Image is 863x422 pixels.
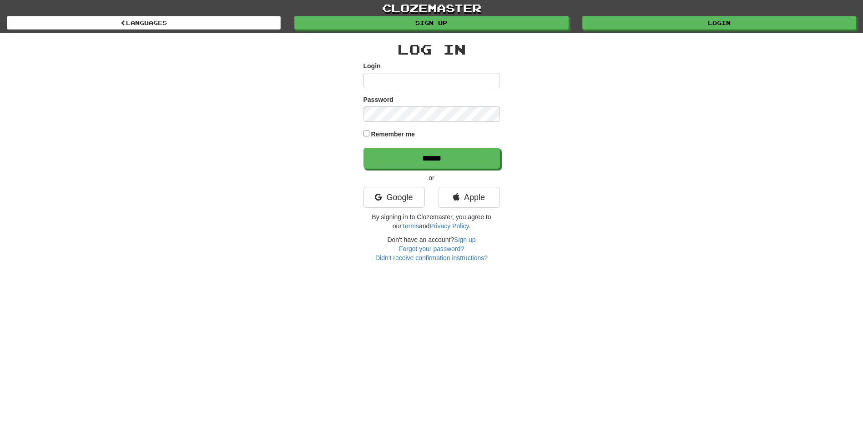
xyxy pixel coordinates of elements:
p: By signing in to Clozemaster, you agree to our and . [363,212,500,231]
a: Privacy Policy [429,222,469,230]
label: Remember me [371,130,415,139]
label: Login [363,61,381,70]
a: Forgot your password? [399,245,464,252]
a: Didn't receive confirmation instructions? [375,254,488,261]
a: Terms [402,222,419,230]
a: Sign up [454,236,475,243]
label: Password [363,95,394,104]
a: Google [363,187,425,208]
p: or [363,173,500,182]
h2: Log In [363,42,500,57]
div: Don't have an account? [363,235,500,262]
a: Sign up [294,16,568,30]
a: Apple [439,187,500,208]
a: Languages [7,16,281,30]
a: Login [582,16,856,30]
